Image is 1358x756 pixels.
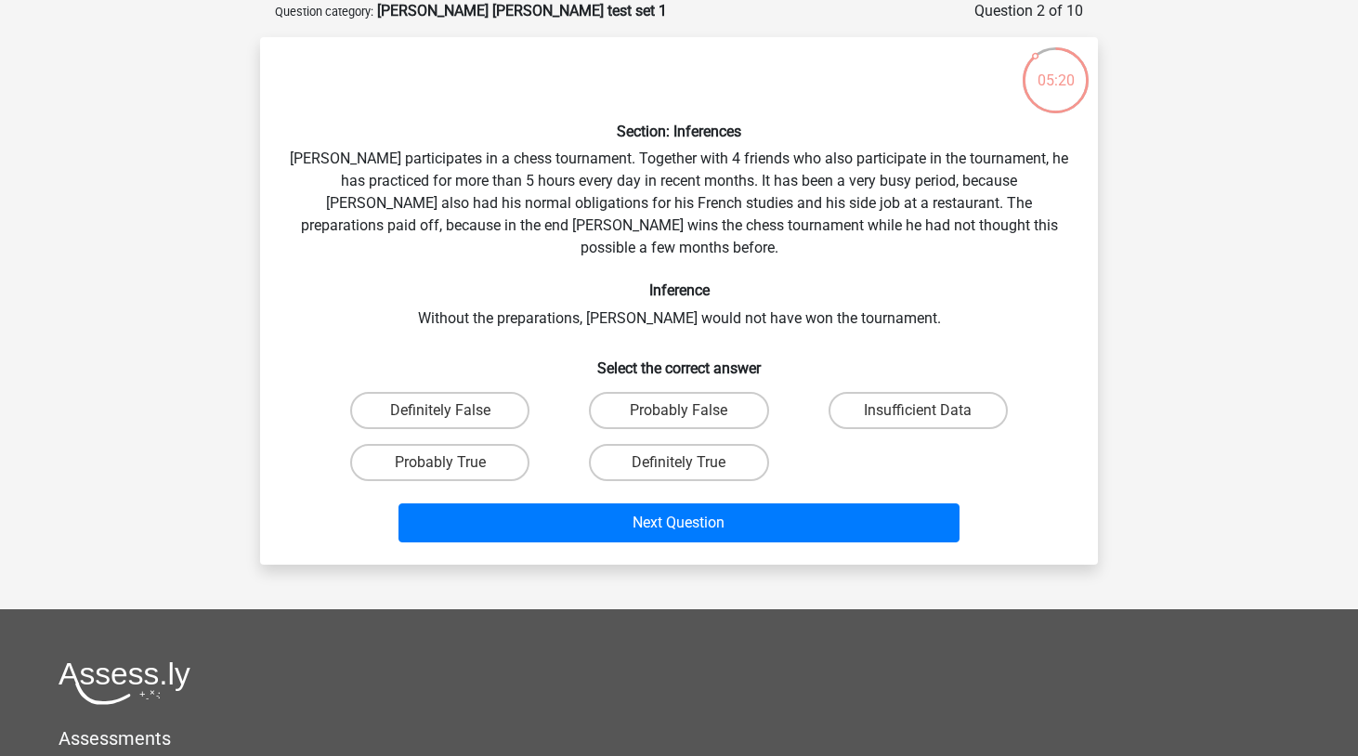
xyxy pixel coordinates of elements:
[589,444,768,481] label: Definitely True
[59,661,190,705] img: Assessly logo
[589,392,768,429] label: Probably False
[398,503,960,542] button: Next Question
[829,392,1008,429] label: Insufficient Data
[290,345,1068,377] h6: Select the correct answer
[275,5,373,19] small: Question category:
[377,2,667,20] strong: [PERSON_NAME] [PERSON_NAME] test set 1
[290,123,1068,140] h6: Section: Inferences
[350,392,529,429] label: Definitely False
[268,52,1090,550] div: [PERSON_NAME] participates in a chess tournament. Together with 4 friends who also participate in...
[59,727,1299,749] h5: Assessments
[290,281,1068,299] h6: Inference
[1021,46,1090,92] div: 05:20
[350,444,529,481] label: Probably True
